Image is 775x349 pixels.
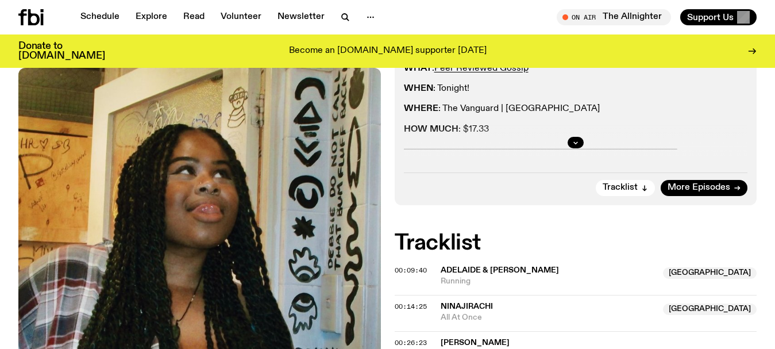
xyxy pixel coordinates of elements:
a: Volunteer [214,9,268,25]
strong: WHAT [404,64,432,73]
span: Ninajirachi [441,302,493,310]
a: More Episodes [661,180,747,196]
span: Support Us [687,12,734,22]
span: Tracklist [603,183,638,192]
button: 00:14:25 [395,304,427,310]
button: Support Us [680,9,757,25]
strong: WHEN [404,84,433,93]
span: [GEOGRAPHIC_DATA] [663,267,757,279]
span: 00:26:23 [395,338,427,347]
a: Peer Reviewed Gossip [434,64,529,73]
h2: Tracklist [395,233,757,254]
a: Schedule [74,9,126,25]
p: : [404,63,748,74]
span: Running [441,276,657,287]
span: 00:14:25 [395,302,427,311]
p: : The Vanguard | [GEOGRAPHIC_DATA] [404,103,748,114]
span: Adelaide & [PERSON_NAME] [441,266,559,274]
strong: WHERE [404,104,438,113]
p: : Tonight! [404,83,748,94]
span: [GEOGRAPHIC_DATA] [663,304,757,315]
button: Tracklist [596,180,655,196]
button: On AirThe Allnighter [557,9,671,25]
a: Read [176,9,211,25]
span: All At Once [441,312,657,323]
a: Explore [129,9,174,25]
button: 00:09:40 [395,267,427,274]
span: More Episodes [668,183,730,192]
button: 00:26:23 [395,340,427,346]
span: [PERSON_NAME] [441,339,510,347]
a: Newsletter [271,9,331,25]
h3: Donate to [DOMAIN_NAME] [18,41,105,61]
span: 00:09:40 [395,266,427,275]
p: Become an [DOMAIN_NAME] supporter [DATE] [289,46,487,56]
